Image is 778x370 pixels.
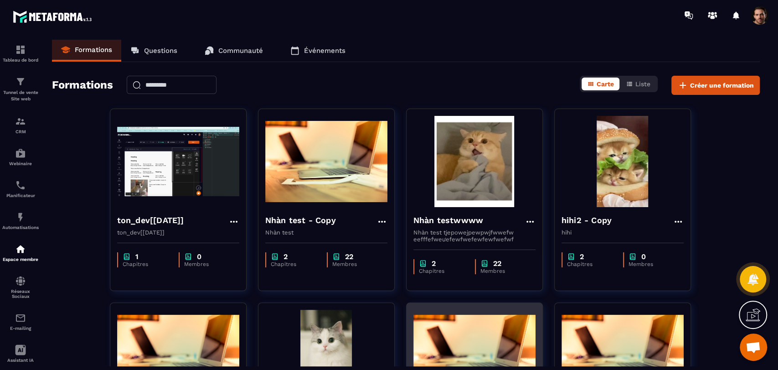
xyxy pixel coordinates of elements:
a: Communauté [196,40,272,62]
a: formation-backgroundhihi2 - Copyhihichapter2Chapitreschapter0Membres [554,109,702,302]
h4: Nhàn test - Copy [265,214,336,227]
span: Créer une formation [690,81,754,90]
img: social-network [15,276,26,287]
img: automations [15,212,26,223]
h4: ton_dev[[DATE]] [117,214,184,227]
a: formation-backgroundton_dev[[DATE]]ton_dev[[DATE]]chapter1Chapitreschapter0Membres [110,109,258,302]
a: Événements [281,40,355,62]
a: Questions [121,40,186,62]
button: Créer une formation [671,76,760,95]
img: automations [15,148,26,159]
p: Tunnel de vente Site web [2,89,39,102]
p: Webinaire [2,161,39,166]
a: emailemailE-mailing [2,306,39,338]
p: Planificateur [2,193,39,198]
p: Réseaux Sociaux [2,289,39,299]
p: Membres [332,261,378,267]
p: 2 [580,252,584,261]
a: formation-backgroundNhàn test - CopyNhàn testchapter2Chapitreschapter22Membres [258,109,406,302]
p: Chapitres [123,261,170,267]
p: Communauté [218,47,263,55]
h2: Formations [52,76,113,95]
img: chapter [629,252,637,261]
p: 2 [283,252,288,261]
img: formation-background [265,116,387,207]
h4: hihi2 - Copy [562,214,612,227]
p: Nhàn test tjepowejpewpwjfwwefw eefffefweưefewfwefewfewfwefwf [413,229,536,243]
a: formationformationTableau de bord [2,37,39,69]
p: 22 [345,252,353,261]
button: Liste [620,78,656,90]
p: Membres [184,261,230,267]
span: Carte [597,80,614,88]
p: Tableau de bord [2,57,39,63]
div: Mở cuộc trò chuyện [740,334,767,361]
p: Nhàn test [265,229,387,236]
p: Membres [480,268,526,274]
img: chapter [123,252,131,261]
a: automationsautomationsAutomatisations [2,205,39,237]
p: Questions [144,47,177,55]
img: formation-background [117,116,239,207]
p: 0 [197,252,201,261]
a: social-networksocial-networkRéseaux Sociaux [2,269,39,306]
img: formation [15,116,26,127]
p: Chapitres [567,261,614,267]
h4: Nhàn testwwww [413,214,484,227]
img: chapter [332,252,340,261]
img: automations [15,244,26,255]
p: Espace membre [2,257,39,262]
img: formation-background [562,116,684,207]
p: Membres [629,261,675,267]
p: Automatisations [2,225,39,230]
a: formationformationTunnel de vente Site web [2,69,39,109]
button: Carte [582,78,619,90]
p: Chapitres [271,261,318,267]
p: 22 [493,259,501,268]
a: automationsautomationsWebinaire [2,141,39,173]
img: chapter [271,252,279,261]
p: Assistant IA [2,358,39,363]
img: chapter [480,259,489,268]
img: chapter [419,259,427,268]
img: formation-background [413,116,536,207]
p: 1 [135,252,139,261]
p: Formations [75,46,112,54]
a: schedulerschedulerPlanificateur [2,173,39,205]
img: chapter [184,252,192,261]
img: formation [15,44,26,55]
p: hihi [562,229,684,236]
img: logo [13,8,95,25]
span: Liste [635,80,650,88]
p: 0 [641,252,646,261]
a: formationformationCRM [2,109,39,141]
p: CRM [2,129,39,134]
a: Formations [52,40,121,62]
p: 2 [432,259,436,268]
p: Chapitres [419,268,466,274]
img: email [15,313,26,323]
p: ton_dev[[DATE]] [117,229,239,236]
img: scheduler [15,180,26,191]
a: Assistant IA [2,338,39,370]
img: chapter [567,252,575,261]
p: E-mailing [2,326,39,331]
p: Événements [304,47,345,55]
a: automationsautomationsEspace membre [2,237,39,269]
img: formation [15,76,26,87]
a: formation-backgroundNhàn testwwwwNhàn test tjepowejpewpwjfwwefw eefffefweưefewfwefewfewfwefwfchap... [406,109,554,302]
